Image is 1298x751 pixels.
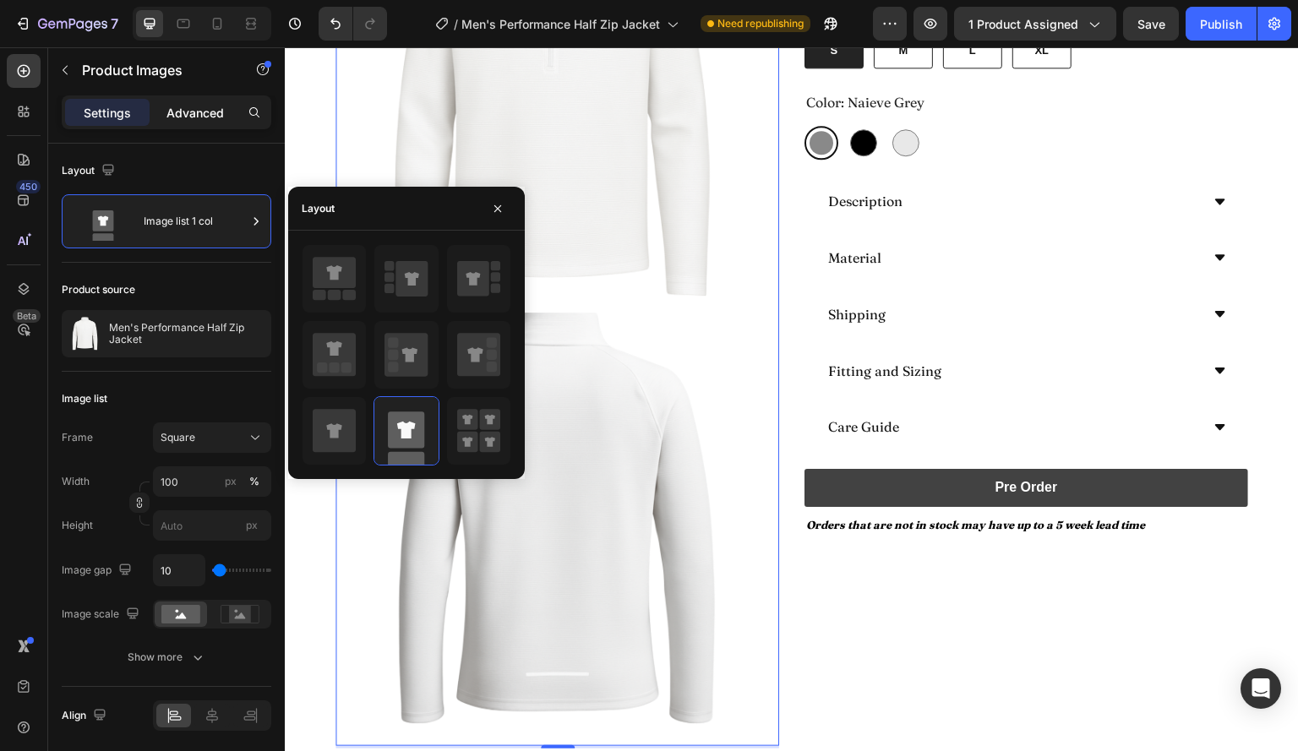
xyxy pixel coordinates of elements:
span: / [454,15,458,33]
div: Pre Order [711,432,773,449]
button: Publish [1186,7,1257,41]
span: Save [1137,17,1165,31]
input: Auto [154,555,205,585]
span: Square [161,430,195,445]
div: Open Intercom Messenger [1241,668,1281,709]
div: Image list 1 col [144,202,247,241]
input: px [153,510,271,541]
button: Square [153,422,271,453]
div: Align [62,705,110,727]
span: Men's Performance Half Zip Jacket [461,15,660,33]
p: Product Images [82,60,226,80]
button: Pre Order [520,422,963,460]
span: 1 product assigned [968,15,1078,33]
p: Care Guide [543,367,614,392]
button: Save [1123,7,1179,41]
div: Product source [62,282,135,297]
div: Image gap [62,559,135,582]
p: Settings [84,104,131,122]
div: 450 [16,180,41,193]
div: px [225,474,237,489]
div: Image scale [62,603,143,626]
button: % [221,471,241,492]
div: Show more [128,649,206,666]
img: product feature img [68,317,102,351]
span: Need republishing [717,16,804,31]
p: Shipping [543,255,601,280]
label: Height [62,518,93,533]
div: Publish [1200,15,1242,33]
span: px [246,519,258,531]
input: px% [153,466,271,497]
div: Image list [62,391,107,406]
label: Frame [62,430,93,445]
button: 7 [7,7,126,41]
p: Advanced [166,104,224,122]
p: 7 [111,14,118,34]
div: Layout [62,160,118,182]
p: Fitting and Sizing [543,312,657,336]
div: Beta [13,309,41,323]
p: Description [543,142,618,166]
div: Undo/Redo [319,7,387,41]
p: Material [543,199,597,223]
label: Width [62,474,90,489]
strong: Orders that are not in stock may have up to a 5 week lead time [521,471,860,484]
button: px [244,471,265,492]
button: Show more [62,642,271,672]
button: 1 product assigned [954,7,1116,41]
legend: Color: Naieve Grey [520,41,641,69]
div: % [249,474,259,489]
iframe: Design area [285,47,1298,751]
div: Layout [302,201,335,216]
p: Men's Performance Half Zip Jacket [109,322,265,346]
